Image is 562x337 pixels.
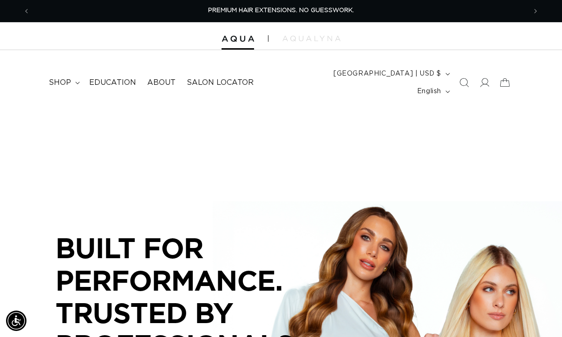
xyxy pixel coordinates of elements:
span: Salon Locator [187,78,254,88]
span: shop [49,78,71,88]
span: [GEOGRAPHIC_DATA] | USD $ [333,69,441,79]
span: Education [89,78,136,88]
span: English [417,87,441,96]
button: Previous announcement [16,2,37,20]
button: English [412,83,454,100]
a: Education [84,72,142,93]
a: Salon Locator [181,72,259,93]
span: PREMIUM HAIR EXTENSIONS. NO GUESSWORK. [208,7,354,13]
img: Aqua Hair Extensions [222,36,254,42]
div: Accessibility Menu [6,311,26,331]
summary: shop [43,72,84,93]
img: aqualyna.com [282,36,340,41]
a: About [142,72,181,93]
span: About [147,78,176,88]
summary: Search [454,72,474,93]
button: [GEOGRAPHIC_DATA] | USD $ [328,65,454,83]
button: Next announcement [525,2,546,20]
